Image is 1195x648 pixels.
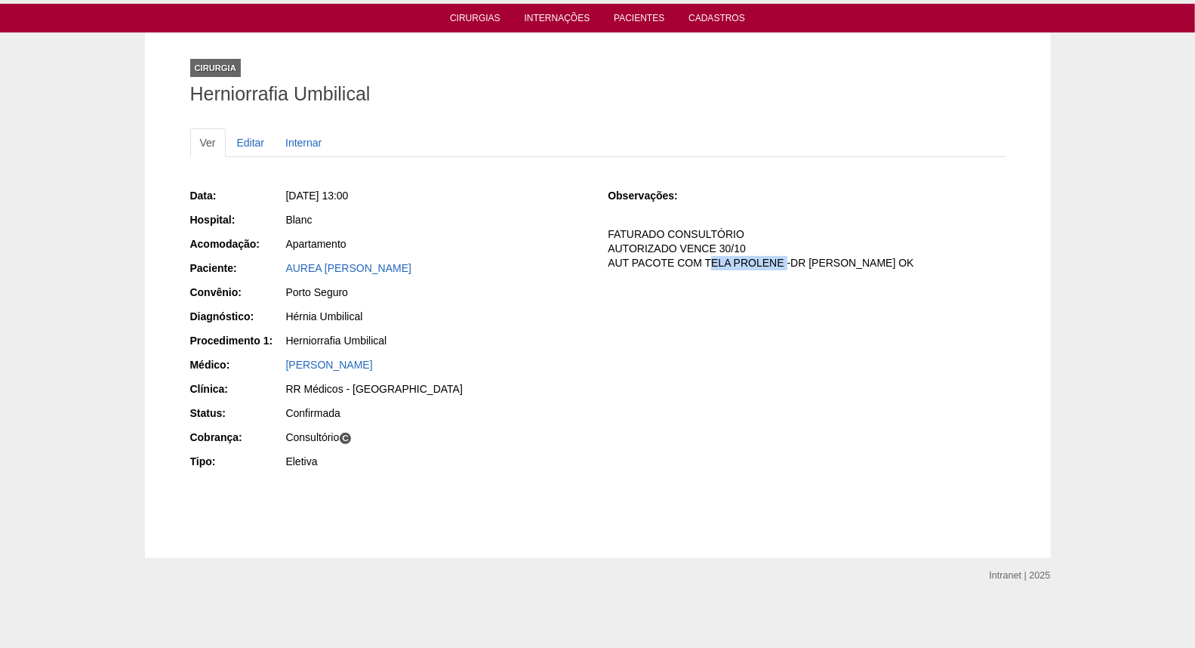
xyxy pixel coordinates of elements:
[608,188,702,203] div: Observações:
[190,85,1006,103] h1: Herniorrafia Umbilical
[190,357,285,372] div: Médico:
[450,13,500,28] a: Cirurgias
[190,261,285,276] div: Paciente:
[286,236,587,251] div: Apartamento
[286,381,587,397] div: RR Médicos - [GEOGRAPHIC_DATA]
[286,430,587,445] div: Consultório
[190,309,285,324] div: Diagnóstico:
[190,285,285,300] div: Convênio:
[227,128,275,157] a: Editar
[286,333,587,348] div: Herniorrafia Umbilical
[286,454,587,469] div: Eletiva
[286,190,349,202] span: [DATE] 13:00
[688,13,745,28] a: Cadastros
[190,333,285,348] div: Procedimento 1:
[190,128,226,157] a: Ver
[190,381,285,397] div: Clínica:
[286,285,587,300] div: Porto Seguro
[614,13,664,28] a: Pacientes
[608,227,1005,270] p: FATURADO CONSULTÓRIO AUTORIZADO VENCE 30/10 AUT PACOTE COM TELA PROLENE -DR [PERSON_NAME] OK
[190,430,285,445] div: Cobrança:
[190,188,285,203] div: Data:
[190,454,285,469] div: Tipo:
[339,432,352,445] span: C
[286,309,587,324] div: Hérnia Umbilical
[190,59,241,77] div: Cirurgia
[990,568,1051,583] div: Intranet | 2025
[525,13,590,28] a: Internações
[190,212,285,227] div: Hospital:
[286,212,587,227] div: Blanc
[286,406,587,421] div: Confirmada
[190,236,285,251] div: Acomodação:
[276,128,331,157] a: Internar
[190,406,285,421] div: Status:
[286,359,373,371] a: [PERSON_NAME]
[286,262,412,274] a: AUREA [PERSON_NAME]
